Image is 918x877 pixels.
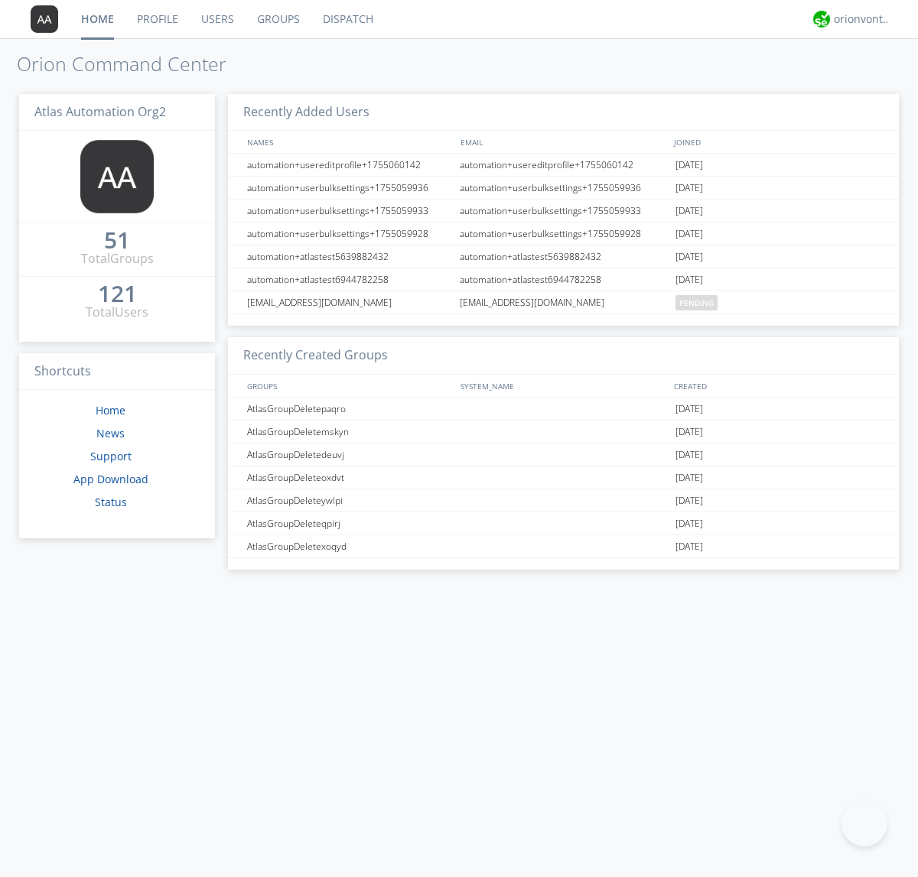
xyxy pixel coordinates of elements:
div: NAMES [243,131,453,153]
a: 51 [104,232,130,250]
a: automation+usereditprofile+1755060142automation+usereditprofile+1755060142[DATE] [228,154,899,177]
div: AtlasGroupDeleteoxdvt [243,466,455,489]
div: 51 [104,232,130,248]
a: App Download [73,472,148,486]
span: [DATE] [675,421,703,443]
div: automation+usereditprofile+1755060142 [456,154,672,176]
div: AtlasGroupDeleteqpirj [243,512,455,534]
h3: Recently Added Users [228,94,899,132]
a: AtlasGroupDeletepaqro[DATE] [228,398,899,421]
a: AtlasGroupDeleteoxdvt[DATE] [228,466,899,489]
img: 373638.png [80,140,154,213]
div: Total Groups [81,250,154,268]
div: SYSTEM_NAME [457,375,670,397]
span: [DATE] [675,535,703,558]
div: CREATED [670,375,884,397]
img: 373638.png [31,5,58,33]
span: [DATE] [675,512,703,535]
div: automation+userbulksettings+1755059933 [243,200,455,222]
div: AtlasGroupDeletepaqro [243,398,455,420]
div: Total Users [86,304,148,321]
div: automation+usereditprofile+1755060142 [243,154,455,176]
a: Status [95,495,127,509]
div: automation+atlastest5639882432 [456,245,672,268]
div: automation+atlastest5639882432 [243,245,455,268]
a: AtlasGroupDeletemskyn[DATE] [228,421,899,443]
span: [DATE] [675,489,703,512]
a: AtlasGroupDeleteywlpi[DATE] [228,489,899,512]
div: GROUPS [243,375,453,397]
div: automation+atlastest6944782258 [243,268,455,291]
a: Support [90,449,132,463]
h3: Recently Created Groups [228,337,899,375]
span: pending [675,295,718,310]
div: [EMAIL_ADDRESS][DOMAIN_NAME] [243,291,455,313]
div: AtlasGroupDeletemskyn [243,421,455,443]
a: automation+atlastest6944782258automation+atlastest6944782258[DATE] [228,268,899,291]
a: automation+userbulksettings+1755059933automation+userbulksettings+1755059933[DATE] [228,200,899,222]
a: [EMAIL_ADDRESS][DOMAIN_NAME][EMAIL_ADDRESS][DOMAIN_NAME]pending [228,291,899,314]
span: [DATE] [675,443,703,466]
h3: Shortcuts [19,353,215,391]
a: AtlasGroupDeletexoqyd[DATE] [228,535,899,558]
div: EMAIL [457,131,670,153]
a: News [96,426,125,440]
a: automation+userbulksettings+1755059928automation+userbulksettings+1755059928[DATE] [228,222,899,245]
a: 121 [98,286,137,304]
div: automation+userbulksettings+1755059933 [456,200,672,222]
span: [DATE] [675,466,703,489]
span: [DATE] [675,268,703,291]
div: AtlasGroupDeletexoqyd [243,535,455,557]
div: automation+userbulksettings+1755059928 [243,222,455,245]
span: Atlas Automation Org2 [34,103,166,120]
a: AtlasGroupDeleteqpirj[DATE] [228,512,899,535]
div: AtlasGroupDeleteywlpi [243,489,455,512]
img: 29d36aed6fa347d5a1537e7736e6aa13 [813,11,830,28]
a: Home [96,403,125,417]
span: [DATE] [675,177,703,200]
a: AtlasGroupDeletedeuvj[DATE] [228,443,899,466]
div: 121 [98,286,137,301]
span: [DATE] [675,200,703,222]
div: [EMAIL_ADDRESS][DOMAIN_NAME] [456,291,672,313]
div: automation+userbulksettings+1755059936 [456,177,672,199]
div: automation+userbulksettings+1755059928 [456,222,672,245]
span: [DATE] [675,154,703,177]
div: AtlasGroupDeletedeuvj [243,443,455,466]
span: [DATE] [675,245,703,268]
div: JOINED [670,131,884,153]
a: automation+userbulksettings+1755059936automation+userbulksettings+1755059936[DATE] [228,177,899,200]
iframe: Toggle Customer Support [841,801,887,846]
div: orionvontas+atlas+automation+org2 [834,11,891,27]
a: automation+atlastest5639882432automation+atlastest5639882432[DATE] [228,245,899,268]
span: [DATE] [675,398,703,421]
div: automation+atlastest6944782258 [456,268,672,291]
span: [DATE] [675,222,703,245]
div: automation+userbulksettings+1755059936 [243,177,455,199]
